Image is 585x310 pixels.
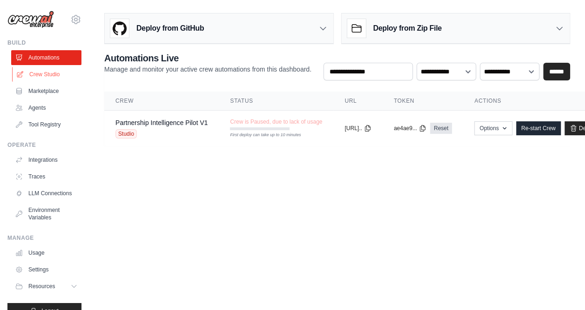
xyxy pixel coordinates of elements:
div: Build [7,39,81,46]
span: Studio [115,129,137,139]
a: Agents [11,100,81,115]
h3: Deploy from Zip File [373,23,442,34]
img: Logo [7,11,54,28]
div: Manage [7,234,81,242]
button: Options [474,121,512,135]
a: Usage [11,245,81,260]
th: Token [383,92,463,111]
div: Operate [7,141,81,149]
h3: Deploy from GitHub [136,23,204,34]
a: Tool Registry [11,117,81,132]
span: Crew is Paused, due to lack of usage [230,118,322,125]
h2: Automations Live [104,52,311,65]
a: Partnership Intelligence Pilot V1 [115,119,208,126]
a: Settings [11,262,81,277]
a: Automations [11,50,81,65]
div: First deploy can take up to 10 minutes [230,132,289,139]
a: Traces [11,169,81,184]
button: ae4ae9... [394,125,426,132]
a: Crew Studio [12,67,82,82]
button: Resources [11,279,81,294]
a: Integrations [11,152,81,167]
a: Environment Variables [11,203,81,225]
a: Reset [430,123,452,134]
a: Marketplace [11,84,81,99]
th: URL [334,92,383,111]
img: GitHub Logo [110,19,129,38]
th: Status [219,92,333,111]
a: Re-start Crew [516,121,561,135]
span: Resources [28,283,55,290]
th: Crew [104,92,219,111]
p: Manage and monitor your active crew automations from this dashboard. [104,65,311,74]
a: LLM Connections [11,186,81,201]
